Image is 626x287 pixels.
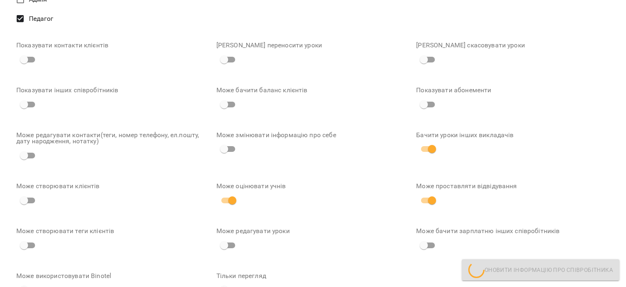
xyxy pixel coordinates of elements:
[16,87,210,93] label: Показувати інших співробітників
[416,132,610,138] label: Бачити уроки інших викладачів
[216,183,410,189] label: Може оцінювати учнів
[16,273,210,279] label: Може використовувати Binotel
[216,228,410,234] label: Може редагувати уроки
[216,87,410,93] label: Може бачити баланс клієнтів
[416,228,610,234] label: Може бачити зарплатню інших співробітників
[16,228,210,234] label: Може створювати теги клієнтів
[216,273,410,279] label: Тільки перегляд
[16,183,210,189] label: Може створювати клієнтів
[416,42,610,49] label: [PERSON_NAME] скасовувати уроки
[216,42,410,49] label: [PERSON_NAME] переносити уроки
[416,87,610,93] label: Показувати абонементи
[416,183,610,189] label: Може проставляти відвідування
[16,42,210,49] label: Показувати контакти клієнтів
[16,132,210,145] label: Може редагувати контакти(теги, номер телефону, ел.пошту, дату народження, нотатку)
[216,132,410,138] label: Може змінювати інформацію про себе
[29,14,54,24] span: Педагог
